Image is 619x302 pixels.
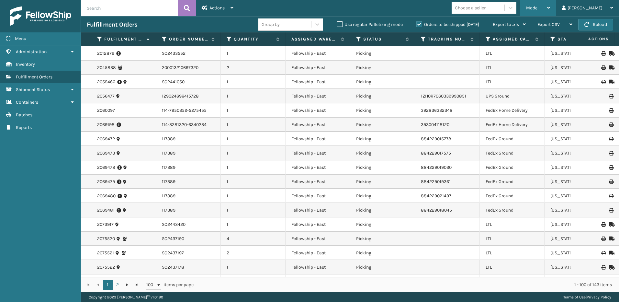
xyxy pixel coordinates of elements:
td: 2 [221,246,286,260]
a: 2073917 [97,221,114,228]
td: [US_STATE] [545,189,609,203]
td: 1 [221,160,286,175]
td: [US_STATE] [545,103,609,118]
i: Mark as Shipped [609,265,613,270]
a: 884229019361 [421,179,451,184]
td: [US_STATE] [545,118,609,132]
td: 117389 [156,189,221,203]
td: Fellowship - East [286,61,350,75]
td: [US_STATE] [545,75,609,89]
td: SO2433552 [156,46,221,61]
td: Picking [350,175,415,189]
td: [US_STATE] [545,217,609,232]
td: [US_STATE] [545,89,609,103]
td: LTL [480,274,545,289]
i: Print Label [609,94,613,99]
td: Fellowship - East [286,246,350,260]
td: Fellowship - East [286,189,350,203]
td: Fellowship - East [286,232,350,246]
label: Orders to be shipped [DATE] [416,22,479,27]
i: Print BOL [601,251,605,255]
td: 1 [221,46,286,61]
td: FedEx Ground [480,160,545,175]
td: LTL [480,217,545,232]
a: 393004118120 [421,122,449,127]
td: [US_STATE] [545,160,609,175]
td: [US_STATE] [545,132,609,146]
td: SO2437197 [156,246,221,260]
a: Privacy Policy [587,295,611,299]
i: Print Label [609,151,613,156]
a: 2075520 [97,236,115,242]
span: Containers [16,99,38,105]
div: Choose a seller [455,5,486,11]
td: Picking [350,46,415,61]
td: 1 [221,274,286,289]
td: SO2443420 [156,217,221,232]
td: 1 [221,75,286,89]
span: Go to the next page [125,282,130,287]
td: 2 [221,61,286,75]
td: Picking [350,246,415,260]
td: Picking [350,75,415,89]
td: 4 [221,232,286,246]
label: Order Number [169,36,208,42]
i: Print BOL [601,265,605,270]
td: 1 [221,260,286,274]
i: Print Label [609,137,613,141]
a: 2 [113,280,122,290]
a: Terms of Use [563,295,586,299]
i: Print Label [609,108,613,113]
span: Fulfillment Orders [16,74,52,80]
a: 2069481 [97,207,115,214]
label: Tracking Number [428,36,467,42]
td: Picking [350,118,415,132]
span: Menu [15,36,26,41]
a: 2075522 [97,264,115,271]
td: LTL [480,246,545,260]
span: Export CSV [537,22,560,27]
a: 2012872 [97,50,114,57]
span: 100 [146,282,156,288]
td: UPS Ground [480,89,545,103]
td: SO2437189 [156,274,221,289]
td: SO2441050 [156,75,221,89]
td: [US_STATE] [545,203,609,217]
i: Mark as Shipped [609,80,613,84]
i: Print BOL [601,222,605,227]
span: Export to .xls [493,22,519,27]
td: [US_STATE] [545,246,609,260]
td: Fellowship - East [286,146,350,160]
td: LTL [480,46,545,61]
i: Print BOL [601,65,605,70]
td: Picking [350,103,415,118]
td: Picking [350,132,415,146]
span: Reports [16,125,32,130]
div: | [563,292,611,302]
i: Print Label [609,194,613,198]
a: 884229018045 [421,207,452,213]
td: 1 [221,175,286,189]
td: FedEx Home Delivery [480,103,545,118]
a: 2060097 [97,107,115,114]
td: 117389 [156,132,221,146]
td: 117389 [156,160,221,175]
td: Picking [350,203,415,217]
td: 1 [221,132,286,146]
td: [US_STATE] [545,274,609,289]
span: Inventory [16,62,35,67]
td: 114-3281320-6340234 [156,118,221,132]
td: Picking [350,274,415,289]
td: 117389 [156,146,221,160]
td: Picking [350,146,415,160]
a: 884229019030 [421,165,452,170]
td: 117389 [156,175,221,189]
span: Actions [209,5,225,11]
a: 2056477 [97,93,115,99]
a: 2069478 [97,164,115,171]
a: 884229021497 [421,193,451,199]
span: items per page [146,280,194,290]
td: 200013210697320 [156,61,221,75]
td: Fellowship - East [286,75,350,89]
td: [US_STATE] [545,260,609,274]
